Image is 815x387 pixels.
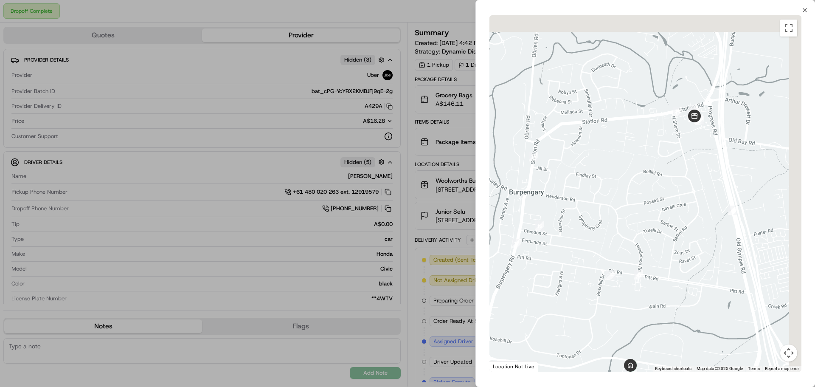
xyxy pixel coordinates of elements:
a: Open this area in Google Maps (opens a new window) [492,361,520,372]
div: 10 [694,114,703,124]
div: 14 [673,107,682,116]
div: 15 [529,152,538,161]
a: Terms (opens in new tab) [748,366,760,371]
img: Google [492,361,520,372]
div: 16 [535,221,544,231]
button: Map camera controls [780,345,797,362]
div: 5 [689,105,698,115]
a: Report a map error [765,366,799,371]
div: 3 [728,206,737,215]
div: 13 [687,109,696,118]
div: 7 [690,108,699,118]
div: 1 [606,270,615,280]
div: 4 [690,108,700,117]
span: Map data ©2025 Google [697,366,743,371]
button: Toggle fullscreen view [780,20,797,37]
div: 6 [689,106,698,115]
div: Location Not Live [489,361,538,372]
div: 8 [688,112,697,121]
div: 17 [512,239,521,248]
button: Keyboard shortcuts [655,366,691,372]
div: 9 [695,116,704,125]
div: 2 [634,270,643,280]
